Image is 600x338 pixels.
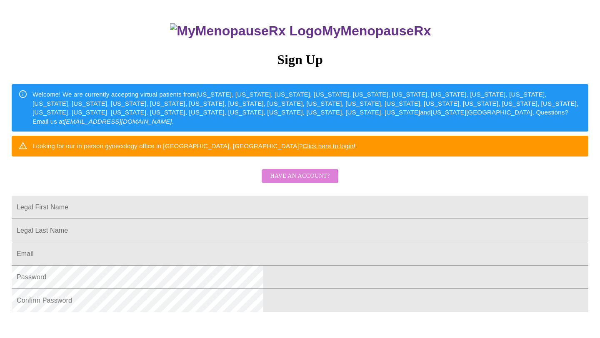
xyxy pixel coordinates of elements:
[262,169,338,184] button: Have an account?
[13,23,589,39] h3: MyMenopauseRx
[270,171,330,181] span: Have an account?
[32,87,582,129] div: Welcome! We are currently accepting virtual patients from [US_STATE], [US_STATE], [US_STATE], [US...
[260,178,340,185] a: Have an account?
[302,142,355,149] a: Click here to login!
[32,138,355,154] div: Looking for our in person gynecology office in [GEOGRAPHIC_DATA], [GEOGRAPHIC_DATA]?
[64,118,172,125] em: [EMAIL_ADDRESS][DOMAIN_NAME]
[12,52,588,67] h3: Sign Up
[170,23,322,39] img: MyMenopauseRx Logo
